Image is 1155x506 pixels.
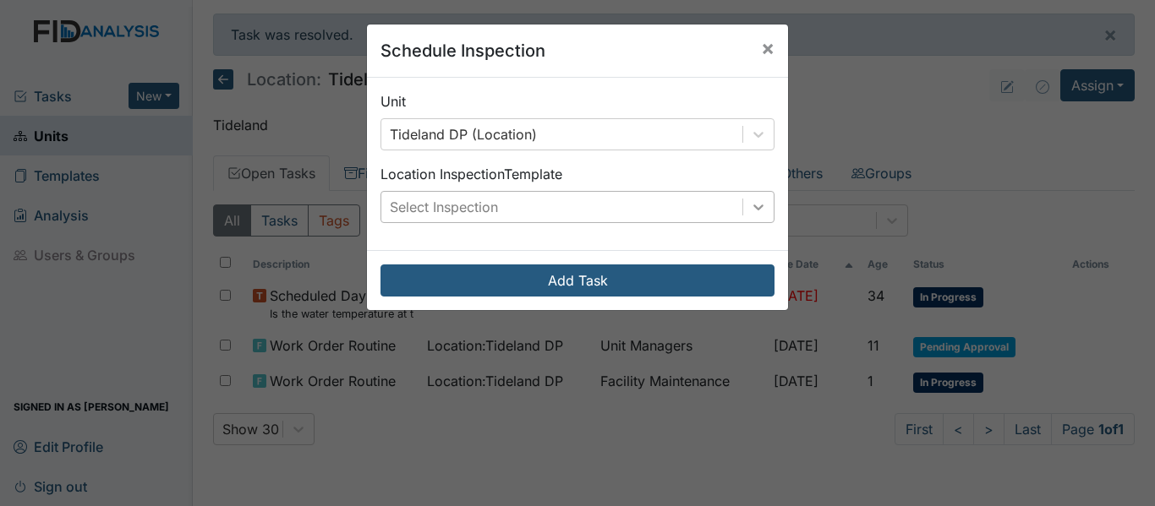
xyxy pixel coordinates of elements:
[761,35,775,60] span: ×
[380,164,562,184] label: Location Inspection Template
[390,197,498,217] div: Select Inspection
[380,91,406,112] label: Unit
[380,38,545,63] h5: Schedule Inspection
[380,264,775,297] button: Add Task
[747,24,788,72] button: Close
[390,124,537,144] div: Tideland DP (Location)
